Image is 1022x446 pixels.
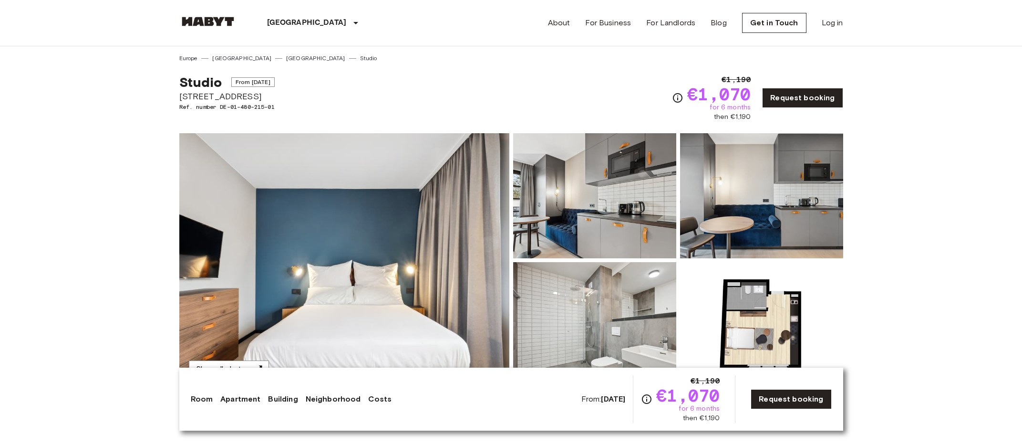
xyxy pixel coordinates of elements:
a: Request booking [762,88,843,108]
b: [DATE] [601,394,625,404]
a: Apartment [220,393,260,405]
a: [GEOGRAPHIC_DATA] [212,54,271,63]
img: Picture of unit DE-01-480-215-01 [513,133,676,258]
span: From: [581,394,626,404]
span: for 6 months [679,404,720,414]
a: Studio [360,54,377,63]
a: For Business [585,17,631,29]
svg: Check cost overview for full price breakdown. Please note that discounts apply to new joiners onl... [672,92,683,104]
span: then €1,190 [714,112,751,122]
span: €1,070 [687,85,751,103]
span: €1,190 [691,375,720,387]
span: Studio [179,74,222,90]
span: Ref. number DE-01-480-215-01 [179,103,275,111]
a: Costs [368,393,392,405]
span: [STREET_ADDRESS] [179,90,275,103]
img: Habyt [179,17,237,26]
p: [GEOGRAPHIC_DATA] [267,17,347,29]
span: From [DATE] [231,77,275,87]
img: Picture of unit DE-01-480-215-01 [680,133,843,258]
a: For Landlords [646,17,695,29]
img: Picture of unit DE-01-480-215-01 [513,262,676,387]
a: Blog [711,17,727,29]
svg: Check cost overview for full price breakdown. Please note that discounts apply to new joiners onl... [641,393,652,405]
a: Get in Touch [742,13,806,33]
button: Show all photos [189,361,269,378]
a: Request booking [751,389,831,409]
a: Room [191,393,213,405]
span: €1,190 [722,74,751,85]
a: [GEOGRAPHIC_DATA] [286,54,345,63]
img: Picture of unit DE-01-480-215-01 [680,262,843,387]
span: €1,070 [656,387,720,404]
a: Building [268,393,298,405]
span: for 6 months [710,103,751,112]
a: Europe [179,54,198,63]
a: Neighborhood [306,393,361,405]
span: then €1,190 [683,414,720,423]
img: Marketing picture of unit DE-01-480-215-01 [179,133,509,387]
a: About [548,17,570,29]
a: Log in [822,17,843,29]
